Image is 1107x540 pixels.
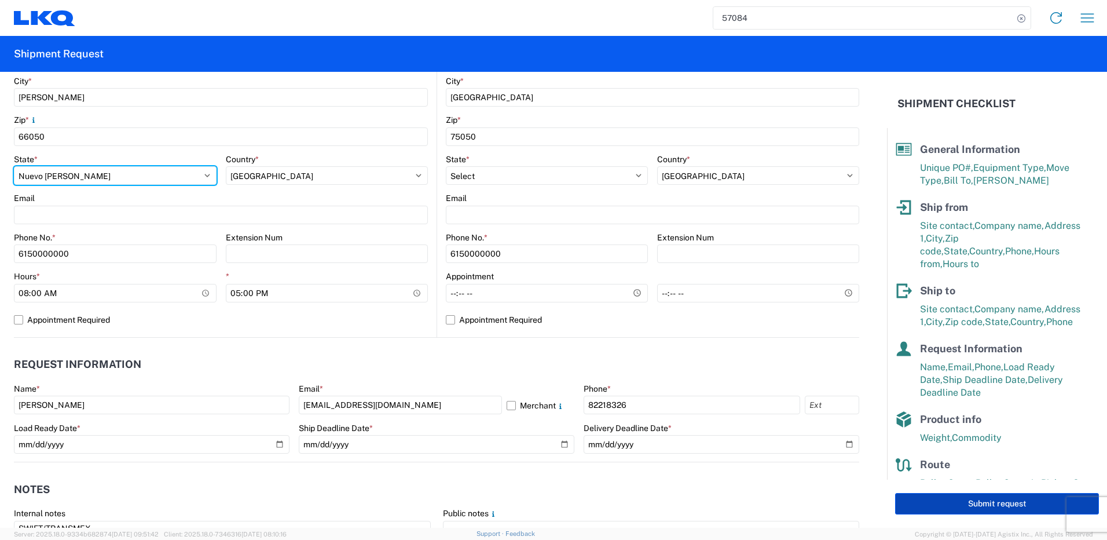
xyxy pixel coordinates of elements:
label: City [14,76,32,86]
span: Site contact, [920,304,974,315]
span: Pallet Count in Pickup Stops equals Pallet Count in delivery stops [920,477,1098,501]
span: Ship Deadline Date, [943,374,1028,385]
span: [DATE] 08:10:16 [241,531,287,538]
span: Request Information [920,342,1022,355]
span: Hours to [943,258,979,269]
span: Commodity [952,432,1002,443]
label: Extension Num [657,232,714,243]
label: Phone [584,384,611,394]
span: Server: 2025.18.0-9334b682874 [14,531,159,538]
label: Name [14,384,40,394]
label: Country [657,154,690,165]
span: Country, [1010,316,1046,327]
span: General Information [920,143,1020,155]
span: Bill To, [944,175,973,186]
span: Phone [1046,316,1073,327]
label: Country [226,154,259,165]
span: State, [985,316,1010,327]
label: Extension Num [226,232,283,243]
label: Phone No. [446,232,487,243]
label: Public notes [443,508,498,519]
label: State [14,154,38,165]
span: Copyright © [DATE]-[DATE] Agistix Inc., All Rights Reserved [915,529,1093,539]
label: Merchant [507,396,574,414]
label: Ship Deadline Date [299,423,373,433]
span: Site contact, [920,220,974,231]
label: Appointment [446,271,494,282]
span: Product info [920,413,981,425]
label: Internal notes [14,508,65,519]
label: Zip [446,115,461,125]
span: Equipment Type, [973,162,1046,173]
span: Unique PO#, [920,162,973,173]
span: Phone, [1005,246,1034,257]
span: City, [926,316,945,327]
label: Delivery Deadline Date [584,423,672,433]
input: Ext [805,396,859,414]
button: Submit request [895,493,1099,515]
label: Appointment Required [14,311,428,329]
label: State [446,154,470,165]
h2: Shipment Checklist [897,97,1016,111]
span: Ship from [920,201,968,213]
label: Hours [14,271,40,282]
span: Phone, [974,362,1003,373]
span: [PERSON_NAME] [973,175,1049,186]
input: Shipment, tracking or reference number [713,7,1013,29]
span: Name, [920,362,948,373]
span: Pallet Count, [920,477,976,488]
label: Appointment Required [446,311,859,329]
label: Email [14,193,35,203]
span: Company name, [974,304,1044,315]
span: City, [926,233,945,244]
span: Weight, [920,432,952,443]
h2: Shipment Request [14,47,104,61]
span: Country, [969,246,1005,257]
label: Zip [14,115,38,125]
span: State, [944,246,969,257]
label: Load Ready Date [14,423,80,433]
label: Email [299,384,323,394]
span: [DATE] 09:51:42 [112,531,159,538]
h2: Notes [14,484,50,495]
label: Phone No. [14,232,56,243]
span: Client: 2025.18.0-7346316 [164,531,287,538]
label: Email [446,193,467,203]
span: Route [920,458,950,470]
span: Ship to [920,284,955,297]
span: Company name, [974,220,1044,231]
span: Email, [948,362,974,373]
label: City [446,76,464,86]
h2: Request Information [14,359,141,370]
a: Feedback [505,530,535,537]
span: Zip code, [945,316,985,327]
a: Support [476,530,505,537]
